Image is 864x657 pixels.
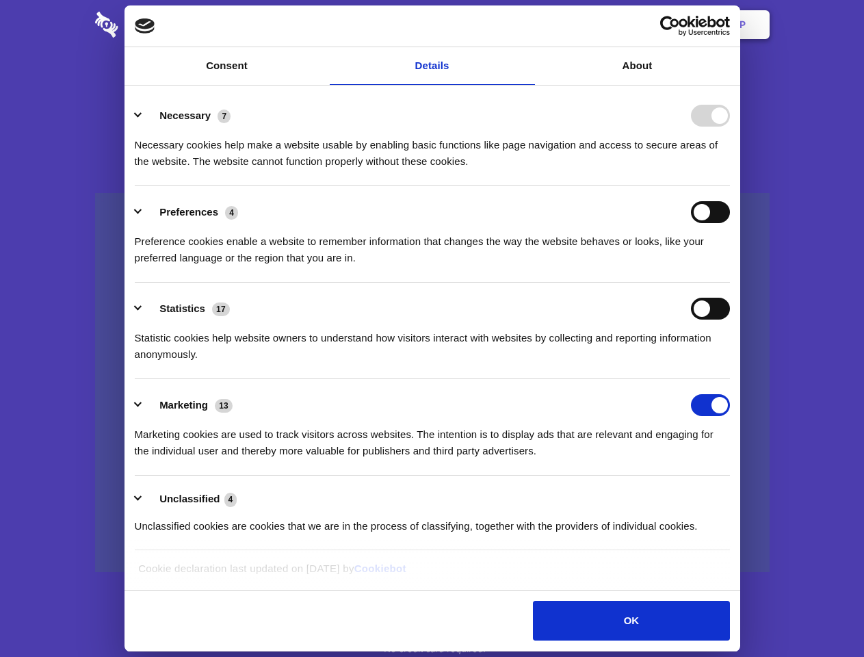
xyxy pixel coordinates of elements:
a: Pricing [402,3,461,46]
div: Marketing cookies are used to track visitors across websites. The intention is to display ads tha... [135,416,730,459]
a: Login [620,3,680,46]
h1: Eliminate Slack Data Loss. [95,62,770,111]
span: 13 [215,399,233,413]
span: 4 [225,206,238,220]
a: Contact [555,3,618,46]
div: Necessary cookies help make a website usable by enabling basic functions like page navigation and... [135,127,730,170]
button: Unclassified (4) [135,491,246,508]
a: Cookiebot [354,563,406,574]
label: Statistics [159,302,205,314]
label: Preferences [159,206,218,218]
label: Necessary [159,109,211,121]
button: Marketing (13) [135,394,241,416]
button: Necessary (7) [135,105,239,127]
span: 4 [224,493,237,506]
h4: Auto-redaction of sensitive data, encrypted data sharing and self-destructing private chats. Shar... [95,125,770,170]
iframe: Drift Widget Chat Controller [796,589,848,641]
button: Statistics (17) [135,298,239,320]
a: Usercentrics Cookiebot - opens in a new window [610,16,730,36]
div: Unclassified cookies are cookies that we are in the process of classifying, together with the pro... [135,508,730,534]
div: Preference cookies enable a website to remember information that changes the way the website beha... [135,223,730,266]
span: 17 [212,302,230,316]
button: OK [533,601,729,641]
a: Details [330,47,535,85]
label: Marketing [159,399,208,411]
a: About [535,47,740,85]
span: 7 [218,109,231,123]
div: Cookie declaration last updated on [DATE] by [128,561,736,587]
button: Preferences (4) [135,201,247,223]
div: Statistic cookies help website owners to understand how visitors interact with websites by collec... [135,320,730,363]
img: logo-wordmark-white-trans-d4663122ce5f474addd5e946df7df03e33cb6a1c49d2221995e7729f52c070b2.svg [95,12,212,38]
a: Consent [125,47,330,85]
a: Wistia video thumbnail [95,193,770,573]
img: logo [135,18,155,34]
